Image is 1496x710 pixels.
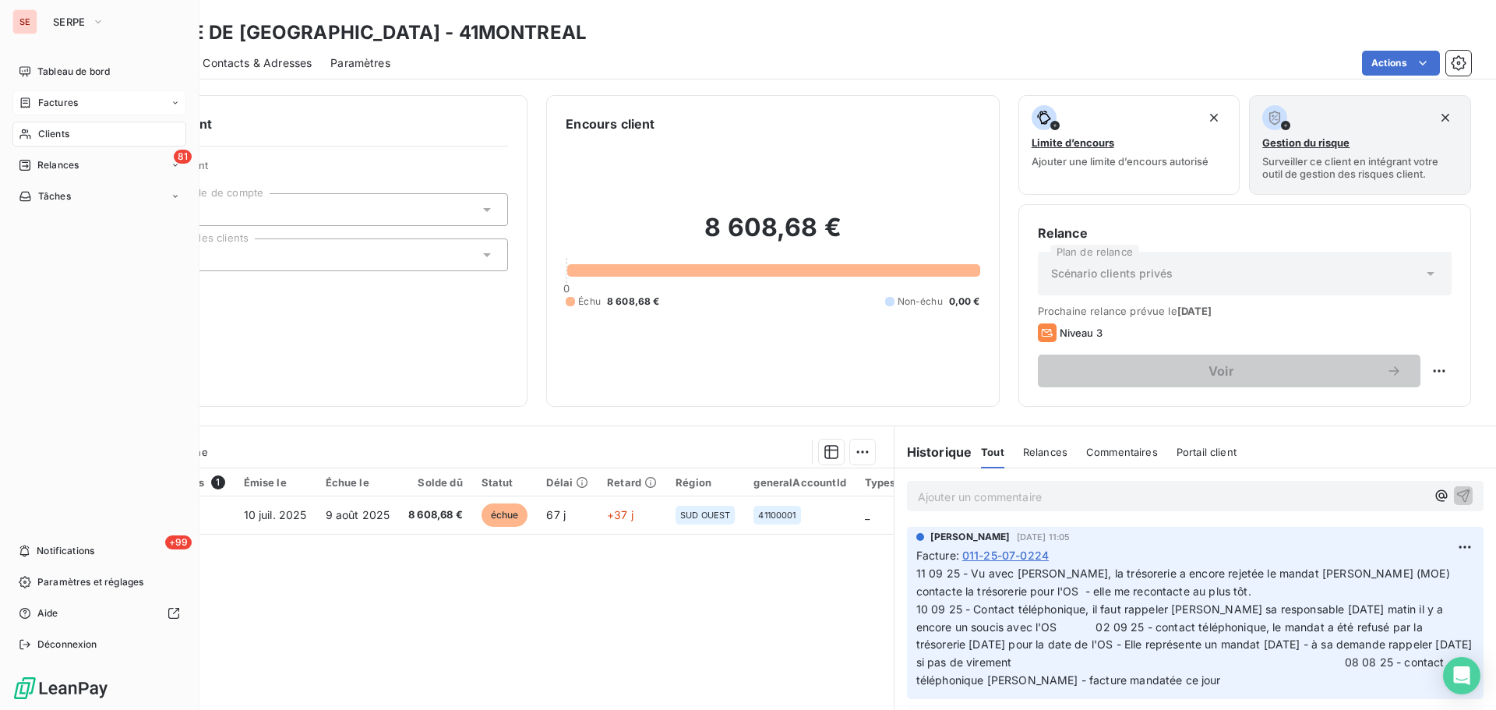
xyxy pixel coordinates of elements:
[578,295,601,309] span: Échu
[865,476,976,489] div: Types de contentieux
[37,544,94,558] span: Notifications
[1017,532,1071,542] span: [DATE] 11:05
[1177,305,1212,317] span: [DATE]
[37,638,97,652] span: Déconnexion
[408,507,463,523] span: 8 608,68 €
[680,510,730,520] span: SUD OUEST
[1060,327,1103,339] span: Niveau 3
[37,575,143,589] span: Paramètres et réglages
[125,159,508,181] span: Propriétés Client
[894,443,972,461] h6: Historique
[330,55,390,71] span: Paramètres
[53,16,86,28] span: SERPE
[1443,657,1480,694] div: Open Intercom Messenger
[38,127,69,141] span: Clients
[563,282,570,295] span: 0
[1262,136,1350,149] span: Gestion du risque
[37,606,58,620] span: Aide
[12,676,109,701] img: Logo LeanPay
[676,476,735,489] div: Région
[1032,155,1208,168] span: Ajouter une limite d’encours autorisé
[326,508,390,521] span: 9 août 2025
[1051,266,1173,281] span: Scénario clients privés
[1038,305,1452,317] span: Prochaine relance prévue le
[753,476,845,489] div: generalAccountId
[38,96,78,110] span: Factures
[1038,355,1420,387] button: Voir
[1038,224,1452,242] h6: Relance
[916,547,959,563] span: Facture :
[174,150,192,164] span: 81
[211,475,225,489] span: 1
[546,508,566,521] span: 67 j
[408,476,463,489] div: Solde dû
[1086,446,1158,458] span: Commentaires
[482,503,528,527] span: échue
[165,535,192,549] span: +99
[1249,95,1471,195] button: Gestion du risqueSurveiller ce client en intégrant votre outil de gestion des risques client.
[203,55,312,71] span: Contacts & Adresses
[949,295,980,309] span: 0,00 €
[1177,446,1237,458] span: Portail client
[12,9,37,34] div: SE
[607,508,633,521] span: +37 j
[326,476,390,489] div: Échue le
[546,476,588,489] div: Délai
[962,547,1049,563] span: 011-25-07-0224
[1032,136,1114,149] span: Limite d’encours
[12,601,186,626] a: Aide
[1362,51,1440,76] button: Actions
[898,295,943,309] span: Non-échu
[930,530,1011,544] span: [PERSON_NAME]
[607,295,660,309] span: 8 608,68 €
[1057,365,1386,377] span: Voir
[1018,95,1240,195] button: Limite d’encoursAjouter une limite d’encours autorisé
[1262,155,1458,180] span: Surveiller ce client en intégrant votre outil de gestion des risques client.
[758,510,796,520] span: 41100001
[137,19,587,47] h3: MAIRIE DE [GEOGRAPHIC_DATA] - 41MONTREAL
[981,446,1004,458] span: Tout
[865,508,870,521] span: _
[566,115,654,133] h6: Encours client
[566,212,979,259] h2: 8 608,68 €
[37,158,79,172] span: Relances
[1023,446,1067,458] span: Relances
[37,65,110,79] span: Tableau de bord
[244,508,307,521] span: 10 juil. 2025
[482,476,528,489] div: Statut
[38,189,71,203] span: Tâches
[607,476,657,489] div: Retard
[244,476,307,489] div: Émise le
[94,115,508,133] h6: Informations client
